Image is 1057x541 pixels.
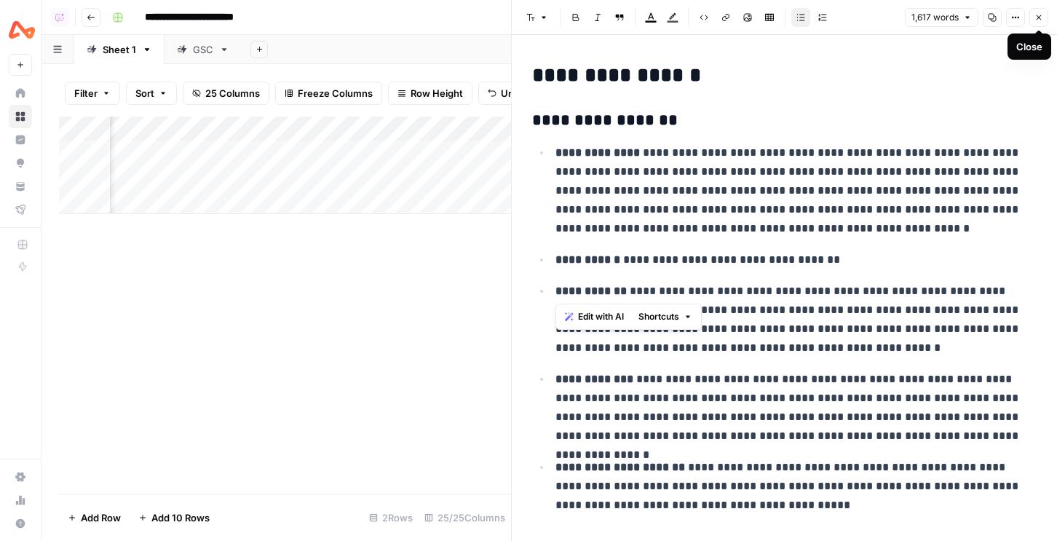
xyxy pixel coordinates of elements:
[74,86,98,100] span: Filter
[9,128,32,151] a: Insights
[135,86,154,100] span: Sort
[9,175,32,198] a: Your Data
[633,307,698,326] button: Shortcuts
[59,506,130,529] button: Add Row
[81,510,121,525] span: Add Row
[9,151,32,175] a: Opportunities
[9,82,32,105] a: Home
[103,42,136,57] div: Sheet 1
[183,82,269,105] button: 25 Columns
[205,86,260,100] span: 25 Columns
[478,82,535,105] button: Undo
[559,307,630,326] button: Edit with AI
[193,42,213,57] div: GSC
[151,510,210,525] span: Add 10 Rows
[9,198,32,221] a: Flightpath
[9,105,32,128] a: Browse
[419,506,511,529] div: 25/25 Columns
[363,506,419,529] div: 2 Rows
[578,310,624,323] span: Edit with AI
[9,17,35,43] img: Airwallex Logo
[638,310,679,323] span: Shortcuts
[501,86,526,100] span: Undo
[9,489,32,512] a: Usage
[911,11,959,24] span: 1,617 words
[298,86,373,100] span: Freeze Columns
[9,512,32,535] button: Help + Support
[9,12,32,48] button: Workspace: Airwallex
[9,465,32,489] a: Settings
[65,82,120,105] button: Filter
[74,35,165,64] a: Sheet 1
[165,35,242,64] a: GSC
[1016,39,1042,54] div: Close
[126,82,177,105] button: Sort
[411,86,463,100] span: Row Height
[130,506,218,529] button: Add 10 Rows
[905,8,978,27] button: 1,617 words
[388,82,472,105] button: Row Height
[275,82,382,105] button: Freeze Columns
